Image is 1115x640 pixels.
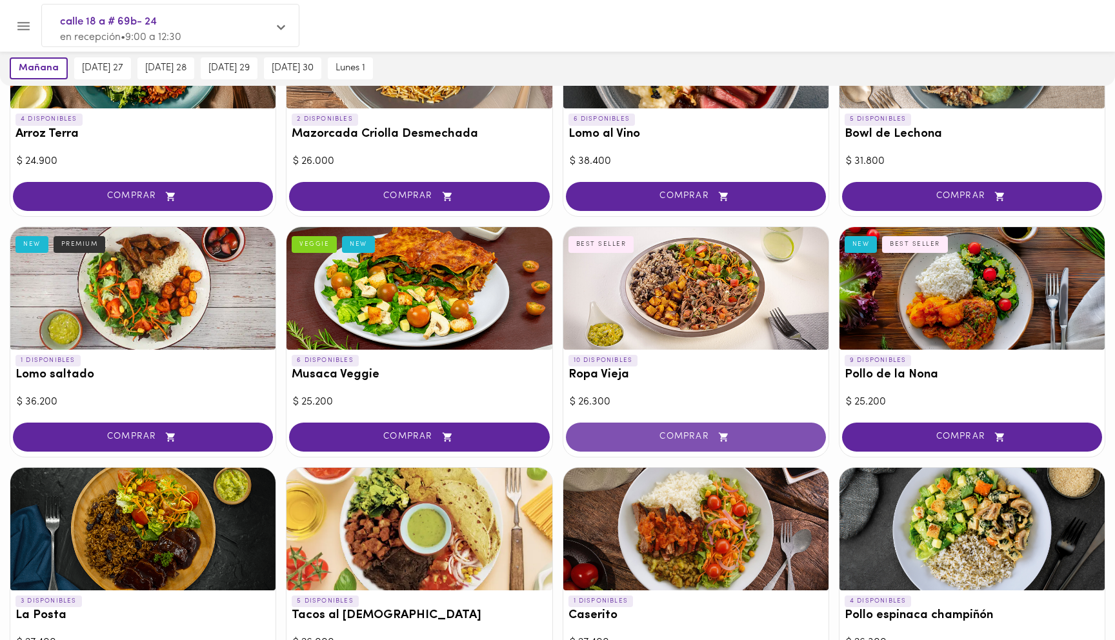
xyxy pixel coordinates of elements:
[292,368,547,382] h3: Musaca Veggie
[342,236,375,253] div: NEW
[10,57,68,79] button: mañana
[208,63,250,74] span: [DATE] 29
[582,432,810,443] span: COMPRAR
[137,57,194,79] button: [DATE] 28
[60,14,268,30] span: calle 18 a # 69b- 24
[568,609,823,623] h3: Caserito
[563,468,829,590] div: Caserito
[10,468,276,590] div: La Posta
[293,395,545,410] div: $ 25.200
[568,236,634,253] div: BEST SELLER
[570,395,822,410] div: $ 26.300
[15,236,48,253] div: NEW
[858,432,1086,443] span: COMPRAR
[305,432,533,443] span: COMPRAR
[15,368,270,382] h3: Lomo saltado
[19,63,59,74] span: mañana
[292,595,359,607] p: 5 DISPONIBLES
[292,355,359,366] p: 6 DISPONIBLES
[54,236,106,253] div: PREMIUM
[336,63,365,74] span: lunes 1
[10,227,276,350] div: Lomo saltado
[145,63,186,74] span: [DATE] 28
[292,236,337,253] div: VEGGIE
[292,128,547,141] h3: Mazorcada Criolla Desmechada
[82,63,123,74] span: [DATE] 27
[328,57,373,79] button: lunes 1
[292,609,547,623] h3: Tacos al [DEMOGRAPHIC_DATA]
[568,114,636,125] p: 6 DISPONIBLES
[845,595,912,607] p: 4 DISPONIBLES
[845,609,1100,623] h3: Pollo espinaca champiñón
[289,423,549,452] button: COMPRAR
[846,395,1098,410] div: $ 25.200
[13,182,273,211] button: COMPRAR
[566,182,826,211] button: COMPRAR
[882,236,948,253] div: BEST SELLER
[858,191,1086,202] span: COMPRAR
[289,182,549,211] button: COMPRAR
[842,423,1102,452] button: COMPRAR
[29,432,257,443] span: COMPRAR
[292,114,358,125] p: 2 DISPONIBLES
[201,57,257,79] button: [DATE] 29
[305,191,533,202] span: COMPRAR
[15,114,83,125] p: 4 DISPONIBLES
[845,128,1100,141] h3: Bowl de Lechona
[13,423,273,452] button: COMPRAR
[570,154,822,169] div: $ 38.400
[568,355,638,366] p: 10 DISPONIBLES
[8,10,39,42] button: Menu
[286,227,552,350] div: Musaca Veggie
[566,423,826,452] button: COMPRAR
[293,154,545,169] div: $ 26.000
[845,355,912,366] p: 9 DISPONIBLES
[15,128,270,141] h3: Arroz Terra
[74,57,131,79] button: [DATE] 27
[563,227,829,350] div: Ropa Vieja
[60,32,181,43] span: en recepción • 9:00 a 12:30
[568,368,823,382] h3: Ropa Vieja
[1040,565,1102,627] iframe: Messagebird Livechat Widget
[839,227,1105,350] div: Pollo de la Nona
[17,395,269,410] div: $ 36.200
[29,191,257,202] span: COMPRAR
[264,57,321,79] button: [DATE] 30
[842,182,1102,211] button: COMPRAR
[568,595,634,607] p: 1 DISPONIBLES
[845,368,1100,382] h3: Pollo de la Nona
[17,154,269,169] div: $ 24.900
[15,355,81,366] p: 1 DISPONIBLES
[846,154,1098,169] div: $ 31.800
[272,63,314,74] span: [DATE] 30
[845,114,912,125] p: 5 DISPONIBLES
[845,236,878,253] div: NEW
[15,609,270,623] h3: La Posta
[286,468,552,590] div: Tacos al Pastor
[582,191,810,202] span: COMPRAR
[839,468,1105,590] div: Pollo espinaca champiñón
[568,128,823,141] h3: Lomo al Vino
[15,595,82,607] p: 3 DISPONIBLES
